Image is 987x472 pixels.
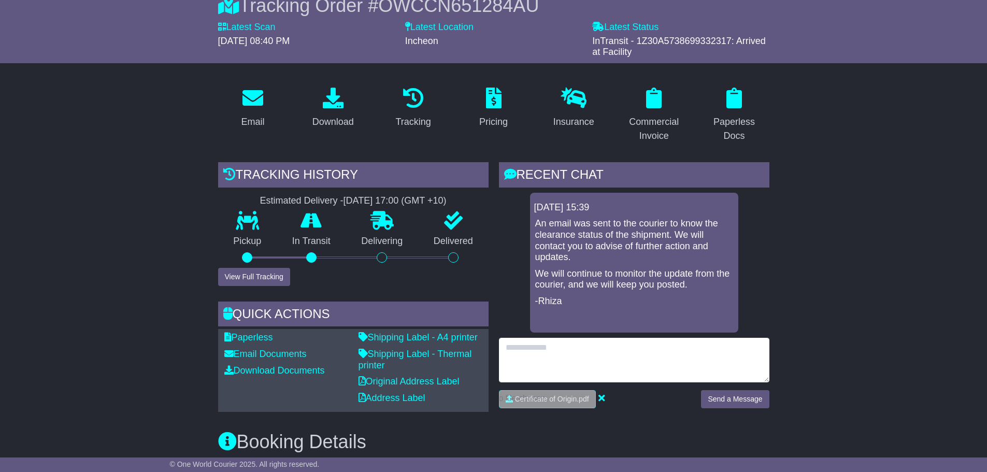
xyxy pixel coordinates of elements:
a: Paperless Docs [699,84,769,147]
a: Commercial Invoice [619,84,689,147]
h3: Booking Details [218,432,769,452]
span: [DATE] 08:40 PM [218,36,290,46]
span: InTransit - 1Z30A5738699332317: Arrived at Facility [592,36,766,58]
a: Address Label [359,393,425,403]
div: Paperless Docs [706,115,763,143]
span: © One World Courier 2025. All rights reserved. [170,460,320,468]
div: RECENT CHAT [499,162,769,190]
div: Tracking history [218,162,489,190]
a: Email Documents [224,349,307,359]
div: Insurance [553,115,594,129]
div: [DATE] 17:00 (GMT +10) [344,195,447,207]
div: Download [312,115,354,129]
p: Delivered [418,236,489,247]
label: Latest Location [405,22,474,33]
p: Pickup [218,236,277,247]
div: Quick Actions [218,302,489,330]
a: Insurance [547,84,601,133]
a: Shipping Label - A4 printer [359,332,478,342]
a: Pricing [473,84,514,133]
a: Paperless [224,332,273,342]
button: Send a Message [701,390,769,408]
p: Delivering [346,236,419,247]
p: We will continue to monitor the update from the courier, and we will keep you posted. [535,268,733,291]
label: Latest Status [592,22,659,33]
button: View Full Tracking [218,268,290,286]
div: Email [241,115,264,129]
div: Pricing [479,115,508,129]
p: -Rhiza [535,296,733,307]
a: Download [306,84,361,133]
a: Email [234,84,271,133]
a: Shipping Label - Thermal printer [359,349,472,370]
label: Latest Scan [218,22,276,33]
div: Estimated Delivery - [218,195,489,207]
div: Tracking [395,115,431,129]
a: Download Documents [224,365,325,376]
a: Tracking [389,84,437,133]
div: [DATE] 15:39 [534,202,734,213]
div: Commercial Invoice [626,115,682,143]
span: Incheon [405,36,438,46]
a: Original Address Label [359,376,460,387]
p: An email was sent to the courier to know the clearance status of the shipment. We will contact yo... [535,218,733,263]
p: In Transit [277,236,346,247]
